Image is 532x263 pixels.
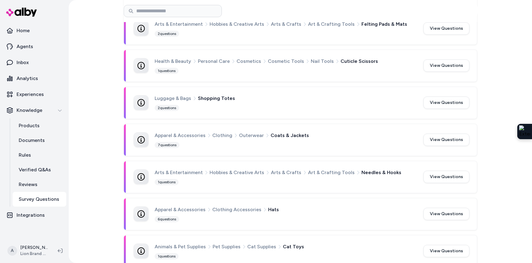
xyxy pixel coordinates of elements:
span: Cosmetics [237,57,261,65]
span: Arts & Crafts [271,169,301,177]
span: Lion Brand Yarn [20,251,48,257]
button: View Questions [423,208,469,220]
span: Personal Care [198,57,230,65]
a: Agents [2,39,66,54]
button: Knowledge [2,103,66,118]
a: Documents [13,133,66,148]
span: A [7,246,17,256]
a: Rules [13,148,66,162]
span: Cosmetic Tools [268,57,304,65]
span: Arts & Entertainment [155,169,203,177]
button: View Questions [423,245,469,257]
a: Experiences [2,87,66,102]
span: Nail Tools [311,57,334,65]
button: View Questions [423,97,469,109]
div: 2 questions [155,31,179,37]
span: Cat Toys [283,243,304,251]
span: Shopping Totes [198,94,235,102]
span: Coats & Jackets [271,131,309,139]
div: 1 questions [155,68,179,74]
div: 7 questions [155,142,179,148]
a: Analytics [2,71,66,86]
span: Pet Supplies [213,243,241,251]
button: View Questions [423,22,469,35]
a: Inbox [2,55,66,70]
button: View Questions [423,134,469,146]
a: Integrations [2,208,66,223]
p: Products [19,122,40,129]
span: Cat Supplies [247,243,276,251]
p: Reviews [19,181,37,188]
p: Home [17,27,30,34]
span: Health & Beauty [155,57,191,65]
span: Hats [268,206,279,214]
p: Rules [19,151,31,159]
span: Needles & Hooks [361,169,401,177]
p: Integrations [17,212,45,219]
span: Apparel & Accessories [155,206,206,214]
span: Hobbies & Creative Arts [210,20,264,28]
button: View Questions [423,59,469,72]
p: Documents [19,137,45,144]
button: View Questions [423,171,469,183]
img: alby Logo [6,8,37,17]
span: Arts & Entertainment [155,20,203,28]
p: Inbox [17,59,29,66]
p: Survey Questions [19,196,59,203]
p: [PERSON_NAME] [20,245,48,251]
span: Arts & Crafts [271,20,301,28]
span: Art & Crafting Tools [308,169,355,177]
span: Clothing Accessories [212,206,261,214]
span: Clothing [212,131,232,139]
span: Art & Crafting Tools [308,20,355,28]
span: Felting Pads & Mats [361,20,407,28]
a: Survey Questions [13,192,66,207]
p: Analytics [17,75,38,82]
div: 1 questions [155,179,179,185]
span: Cuticle Scissors [341,57,378,65]
span: Apparel & Accessories [155,131,206,139]
p: Agents [17,43,33,50]
span: Luggage & Bags [155,94,191,102]
div: 2 questions [155,105,179,111]
p: Verified Q&As [19,166,51,173]
button: A[PERSON_NAME]Lion Brand Yarn [4,241,53,261]
a: Products [13,118,66,133]
img: Extension Icon [519,125,530,138]
span: Outerwear [239,131,264,139]
a: Reviews [13,177,66,192]
div: 1 questions [155,253,179,259]
div: 6 questions [155,216,179,222]
a: Home [2,23,66,38]
a: Verified Q&As [13,162,66,177]
span: Hobbies & Creative Arts [210,169,264,177]
p: Experiences [17,91,44,98]
span: Animals & Pet Supplies [155,243,206,251]
p: Knowledge [17,107,42,114]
